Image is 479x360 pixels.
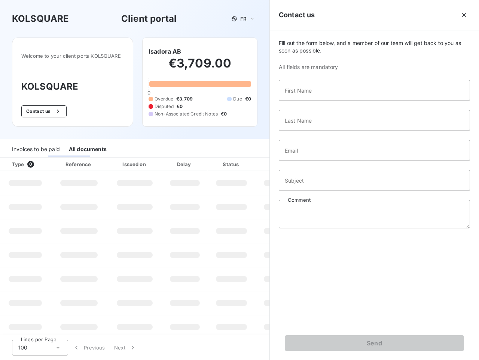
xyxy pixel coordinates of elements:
span: Fill out the form below, and a member of our team will get back to you as soon as possible. [279,39,470,54]
input: placeholder [279,80,470,101]
span: 0 [27,161,34,168]
span: 0 [147,90,150,96]
input: placeholder [279,140,470,161]
span: Due [233,96,242,102]
h3: KOLSQUARE [12,12,69,25]
button: Contact us [21,105,67,117]
span: Disputed [155,103,174,110]
span: Welcome to your client portal KOLSQUARE [21,53,124,59]
div: Status [209,160,254,168]
div: Issued on [109,160,161,168]
input: placeholder [279,170,470,191]
button: Previous [68,340,110,355]
div: All documents [69,142,107,157]
span: €0 [221,111,227,117]
span: €0 [245,96,251,102]
button: Next [110,340,141,355]
span: €3,709 [176,96,193,102]
div: Reference [65,161,91,167]
span: Overdue [155,96,173,102]
span: 100 [18,344,27,351]
div: Invoices to be paid [12,142,60,157]
span: €0 [177,103,183,110]
h3: Client portal [121,12,177,25]
span: All fields are mandatory [279,63,470,71]
div: Type [7,160,49,168]
input: placeholder [279,110,470,131]
h5: Contact us [279,10,315,20]
h2: €3,709.00 [149,56,251,78]
div: Delay [164,160,206,168]
button: Send [285,335,464,351]
span: FR [240,16,246,22]
span: Non-Associated Credit Notes [155,111,218,117]
h6: Isadora AB [149,47,181,56]
div: Amount [257,160,305,168]
h3: KOLSQUARE [21,80,124,93]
